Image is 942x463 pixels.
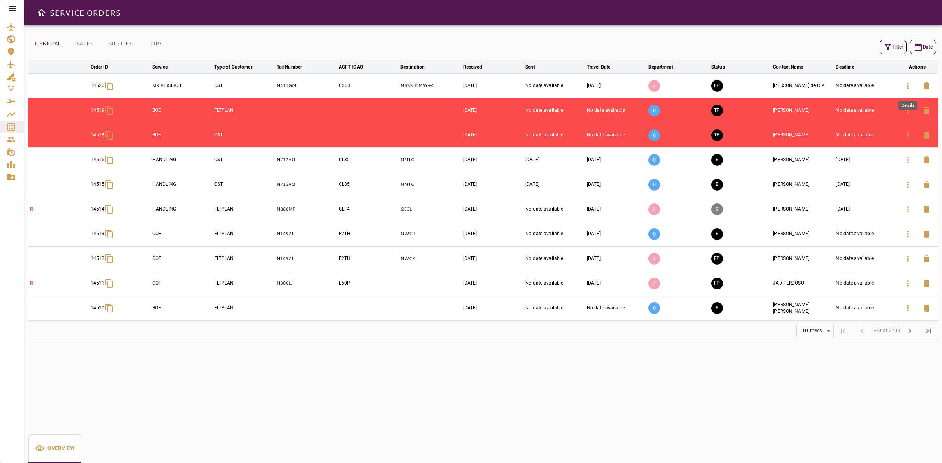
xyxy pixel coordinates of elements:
td: CST [213,73,275,98]
td: COF [151,246,213,271]
p: 14512 [91,255,105,262]
div: Deadline [836,62,854,72]
td: [DATE] [462,172,524,197]
td: [PERSON_NAME] [771,172,834,197]
span: Order ID [91,62,119,72]
p: N411GM [277,82,336,89]
span: Travel Date [587,62,621,72]
td: C25B [337,73,399,98]
p: 14514 [91,206,105,212]
p: O [648,228,660,240]
p: A [648,80,660,92]
button: Details [898,151,917,169]
span: Sent [525,62,545,72]
td: [DATE] [585,222,647,246]
p: N888MF [277,206,336,212]
span: Next Page [900,321,919,340]
td: MX AIRSPACE [151,73,213,98]
td: CL35 [337,147,399,172]
span: chevron_right [905,326,915,336]
button: Filter [880,40,907,54]
td: JAD FERDOSO [771,271,834,296]
td: F2TH [337,222,399,246]
td: No date available [524,296,585,320]
td: No date available [524,271,585,296]
div: 10 rows [797,325,833,337]
p: N712AQ [277,156,336,163]
button: QUOTES [102,34,139,53]
td: [DATE] [585,271,647,296]
td: CST [213,123,275,147]
button: Delete [917,175,936,194]
td: CST [213,147,275,172]
p: R [30,280,88,287]
button: Open drawer [34,5,49,20]
div: basic tabs example [28,34,174,53]
p: 14513 [91,231,105,237]
button: Delete [917,274,936,293]
p: A [648,203,660,215]
div: Sent [525,62,535,72]
td: [PERSON_NAME] [771,222,834,246]
td: [DATE] [462,147,524,172]
button: CANCELED [711,203,723,215]
div: Order ID [91,62,108,72]
td: [DATE] [524,147,585,172]
p: O [648,129,660,141]
td: No date available [834,271,896,296]
p: MMTO [400,181,460,188]
td: No date available [585,98,647,123]
p: SKCL [400,206,460,212]
span: Last Page [919,321,938,340]
td: [PERSON_NAME] [PERSON_NAME] [771,296,834,320]
td: [PERSON_NAME] [771,123,834,147]
td: No date available [585,296,647,320]
td: No date available [524,197,585,222]
td: BOE [151,98,213,123]
p: A [648,253,660,265]
td: FLTPLAN [213,98,275,123]
td: No date available [834,246,896,271]
span: Previous Page [853,321,871,340]
p: 14519 [91,107,105,114]
p: O [648,105,660,116]
td: FLTPLAN [213,197,275,222]
td: [DATE] [462,73,524,98]
p: R [30,206,88,212]
td: [DATE] [585,147,647,172]
p: MSSS, KMSY, MSSS, KMSY, MSSS, KMSY [400,82,460,89]
span: 1-10 of 2733 [871,327,900,335]
span: Type of Customer [214,62,263,72]
button: Delete [917,101,936,120]
div: Contact Name [773,62,803,72]
td: [DATE] [834,172,896,197]
td: [DATE] [585,246,647,271]
div: basic tabs example [28,434,81,463]
button: Overview [28,434,81,463]
td: FLTPLAN [213,271,275,296]
td: FLTPLAN [213,246,275,271]
span: Department [648,62,683,72]
button: FINAL PREPARATION [711,278,723,289]
span: Received [463,62,493,72]
td: COF [151,222,213,246]
td: [DATE] [462,98,524,123]
td: No date available [524,246,585,271]
button: Date [910,40,936,54]
p: O [648,154,660,166]
td: HANDLING [151,147,213,172]
button: EXECUTION [711,228,723,240]
p: N1492J [277,231,336,237]
td: No date available [834,296,896,320]
td: [DATE] [462,271,524,296]
button: Delete [917,299,936,318]
td: [DATE] [462,197,524,222]
div: Department [648,62,673,72]
button: TRIP PREPARATION [711,105,723,116]
td: No date available [834,123,896,147]
button: Delete [917,76,936,95]
td: No date available [834,73,896,98]
td: CL35 [337,172,399,197]
button: Details [898,101,917,120]
td: F2TH [337,246,399,271]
